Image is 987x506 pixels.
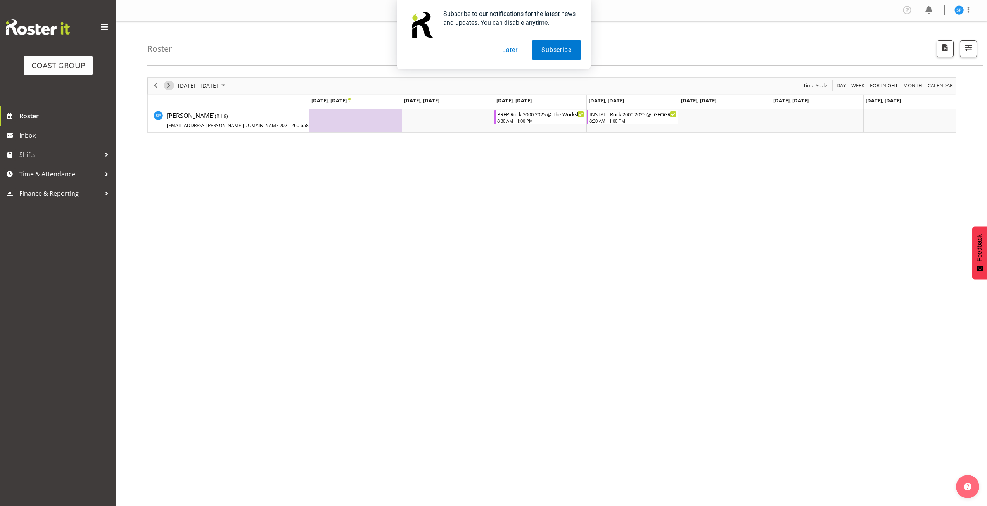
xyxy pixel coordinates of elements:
span: [PERSON_NAME] [167,111,311,129]
div: September 22 - 28, 2025 [175,78,230,94]
button: Next [164,81,174,90]
button: September 2025 [177,81,229,90]
img: help-xxl-2.png [964,483,971,490]
span: [EMAIL_ADDRESS][PERSON_NAME][DOMAIN_NAME] [167,122,280,129]
span: Shifts [19,149,101,161]
span: [DATE], [DATE] [404,97,439,104]
span: Inbox [19,130,112,141]
div: PREP Rock 2000 2025 @ The Workshop [497,110,584,118]
span: [DATE], [DATE] [589,97,624,104]
span: Roster [19,110,112,122]
button: Time Scale [802,81,829,90]
button: Timeline Day [835,81,847,90]
span: ( ) [215,113,228,119]
div: next period [162,78,175,94]
div: 8:30 AM - 1:00 PM [497,117,584,124]
span: Time & Attendance [19,168,101,180]
table: Timeline Week of September 28, 2025 [309,109,956,132]
div: INSTALL Rock 2000 2025 @ [GEOGRAPHIC_DATA] On Site @ TBC [589,110,676,118]
span: RH 9 [216,113,226,119]
div: Timeline Week of September 28, 2025 [147,77,956,133]
button: Feedback - Show survey [972,226,987,279]
button: Timeline Week [850,81,866,90]
div: 8:30 AM - 1:00 PM [589,117,676,124]
span: [DATE] - [DATE] [177,81,219,90]
button: Previous [150,81,161,90]
span: Day [836,81,847,90]
span: Fortnight [869,81,899,90]
div: previous period [149,78,162,94]
img: notification icon [406,9,437,40]
span: [DATE], [DATE] [773,97,809,104]
span: Feedback [976,234,983,261]
span: 021 260 6587 [282,122,311,129]
button: Subscribe [532,40,581,60]
button: Later [493,40,527,60]
span: / [280,122,282,129]
span: [DATE], [DATE] [681,97,716,104]
div: Subscribe to our notifications for the latest news and updates. You can disable anytime. [437,9,581,27]
span: [DATE], [DATE] [866,97,901,104]
a: [PERSON_NAME](RH 9)[EMAIL_ADDRESS][PERSON_NAME][DOMAIN_NAME]/021 260 6587 [167,111,311,130]
td: Sam Preecharujiroj resource [148,109,309,132]
span: calendar [927,81,954,90]
button: Month [927,81,954,90]
span: Month [902,81,923,90]
span: Week [850,81,865,90]
button: Fortnight [869,81,899,90]
span: [DATE], [DATE] [496,97,532,104]
div: Sam Preecharujiroj"s event - PREP Rock 2000 2025 @ The Workshop Begin From Wednesday, September 2... [494,110,586,124]
span: Time Scale [802,81,828,90]
span: [DATE], [DATE] [311,97,351,104]
span: Finance & Reporting [19,188,101,199]
div: Sam Preecharujiroj"s event - INSTALL Rock 2000 2025 @ Spark Arena On Site @ TBC Begin From Thursd... [587,110,678,124]
button: Timeline Month [902,81,924,90]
